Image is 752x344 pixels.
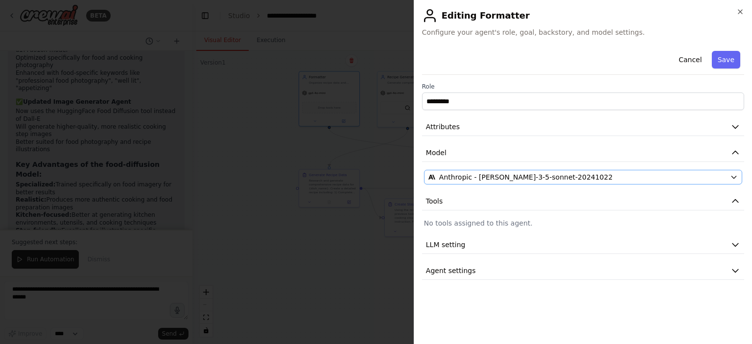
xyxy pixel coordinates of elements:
button: Model [422,144,744,162]
span: LLM setting [426,240,466,250]
button: Agent settings [422,262,744,280]
span: Tools [426,196,443,206]
span: Model [426,148,446,158]
span: Configure your agent's role, goal, backstory, and model settings. [422,27,744,37]
label: Role [422,83,744,91]
button: Cancel [673,51,707,69]
span: Anthropic - claude-3-5-sonnet-20241022 [439,172,613,182]
button: Tools [422,192,744,210]
span: Agent settings [426,266,476,275]
span: Attributes [426,122,460,132]
button: LLM setting [422,236,744,254]
button: Save [712,51,740,69]
h2: Editing Formatter [422,8,744,23]
button: Attributes [422,118,744,136]
p: No tools assigned to this agent. [424,218,742,228]
button: Anthropic - [PERSON_NAME]-3-5-sonnet-20241022 [424,170,742,184]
